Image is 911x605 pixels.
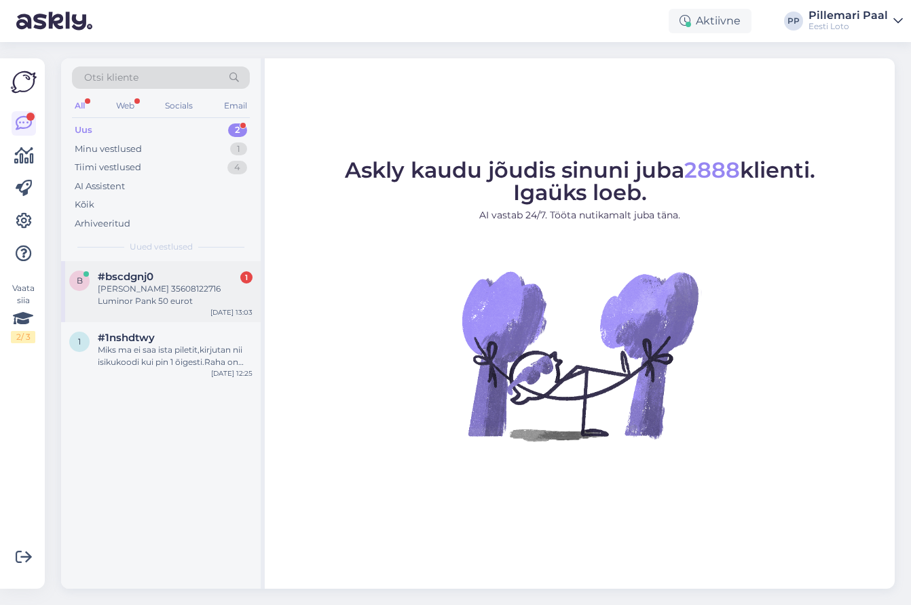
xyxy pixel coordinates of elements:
div: 2 [228,123,247,137]
div: Uus [75,123,92,137]
div: 4 [227,161,247,174]
div: 2 / 3 [11,331,35,343]
div: Aktiivne [669,9,751,33]
div: Socials [162,97,196,115]
div: Web [113,97,137,115]
span: 2888 [684,157,740,183]
span: Otsi kliente [84,71,138,85]
div: Tiimi vestlused [75,161,141,174]
div: AI Assistent [75,180,125,193]
img: Askly Logo [11,69,37,95]
div: Miks ma ei saa ista piletit,kirjutan nii isikukoodi kui pin 1 õigesti.Raha on ka,neljakohalist ko... [98,344,253,368]
div: Eesti Loto [808,21,888,32]
span: 1 [78,336,81,347]
div: Minu vestlused [75,142,142,156]
div: 1 [240,271,253,284]
a: Pillemari PaalEesti Loto [808,10,903,32]
div: All [72,97,88,115]
img: No Chat active [458,233,702,477]
p: AI vastab 24/7. Tööta nutikamalt juba täna. [345,208,815,222]
div: PP [784,12,803,31]
div: Kõik [75,198,94,212]
div: [PERSON_NAME] 35608122716 Luminor Pank 50 eurot [98,283,253,307]
div: Vaata siia [11,282,35,343]
span: Uued vestlused [130,241,193,253]
div: [DATE] 13:03 [210,307,253,317]
div: [DATE] 12:25 [211,368,253,378]
span: #1nshdtwy [98,332,155,344]
div: Email [221,97,250,115]
span: #bscdgnj0 [98,271,153,283]
div: Arhiveeritud [75,217,130,231]
div: Pillemari Paal [808,10,888,21]
span: Askly kaudu jõudis sinuni juba klienti. Igaüks loeb. [345,157,815,206]
div: 1 [230,142,247,156]
span: b [77,275,83,286]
